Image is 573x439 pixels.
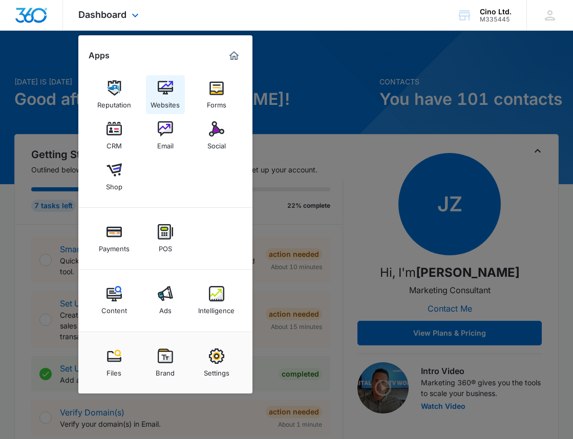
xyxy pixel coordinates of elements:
a: Forms [197,75,236,114]
div: Forms [207,96,226,109]
a: Content [95,281,134,320]
a: POS [146,219,185,258]
div: account name [480,8,512,16]
div: Shop [106,178,122,191]
div: Settings [204,364,229,377]
div: Content [101,301,127,315]
a: Websites [146,75,185,114]
a: Shop [95,157,134,196]
a: Brand [146,343,185,382]
a: Reputation [95,75,134,114]
div: Intelligence [198,301,235,315]
div: CRM [107,137,122,150]
h2: Apps [89,51,110,60]
div: Websites [151,96,180,109]
a: Email [146,116,185,155]
a: Settings [197,343,236,382]
div: Files [107,364,121,377]
span: Dashboard [78,9,126,20]
div: POS [159,239,172,253]
a: Files [95,343,134,382]
a: Social [197,116,236,155]
div: Email [157,137,174,150]
a: Ads [146,281,185,320]
a: Intelligence [197,281,236,320]
div: Brand [156,364,175,377]
div: Reputation [97,96,131,109]
a: Marketing 360® Dashboard [226,48,242,64]
a: Payments [95,219,134,258]
div: Payments [99,239,130,253]
a: CRM [95,116,134,155]
div: Ads [159,301,172,315]
div: account id [480,16,512,23]
div: Social [207,137,226,150]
